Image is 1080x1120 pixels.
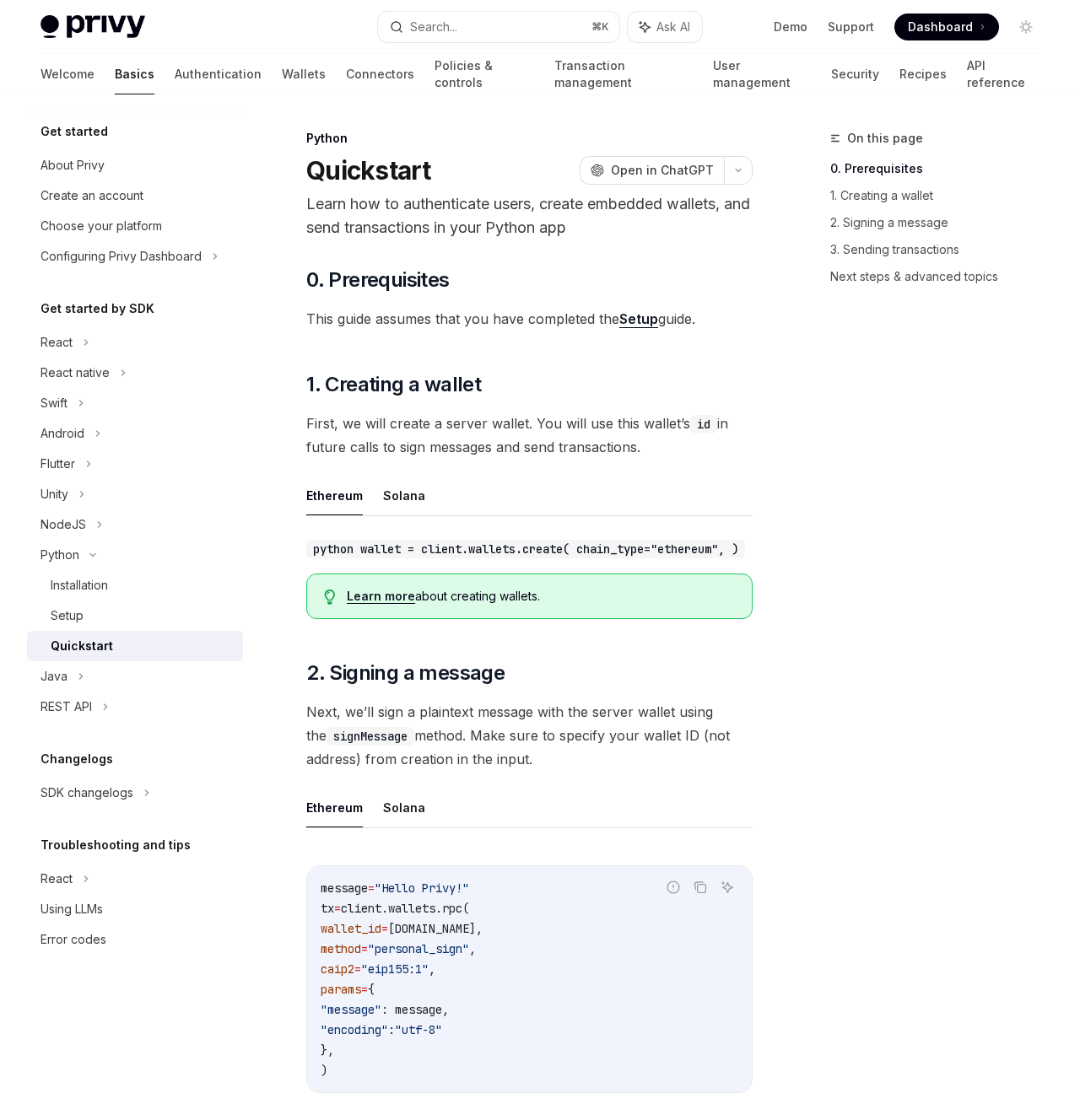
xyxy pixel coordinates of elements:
span: Dashboard [908,19,973,35]
span: "utf-8" [395,1022,442,1037]
a: Installation [27,570,243,600]
button: Ethereum [306,476,363,515]
span: = [334,901,341,916]
div: Python [40,545,79,565]
button: Ethereum [306,788,363,827]
p: Learn how to authenticate users, create embedded wallets, and send transactions in your Python app [306,192,753,240]
a: Transaction management [554,54,692,94]
a: Support [828,19,874,35]
h5: Troubleshooting and tips [40,835,191,855]
div: Installation [51,575,108,595]
a: 0. Prerequisites [830,155,1053,182]
span: = [361,982,368,997]
button: Search...⌘K [378,12,619,42]
div: About Privy [40,155,105,175]
div: Unity [40,484,68,504]
img: light logo [40,15,145,39]
span: = [381,921,388,936]
div: SDK changelogs [40,783,133,803]
a: Quickstart [27,631,243,661]
h5: Get started [40,121,108,142]
span: = [354,961,361,977]
span: method [321,941,361,956]
div: Using LLMs [40,899,103,919]
div: Create an account [40,186,143,206]
a: Create an account [27,180,243,211]
span: ) [321,1063,327,1078]
span: "personal_sign" [368,941,469,956]
a: Wallets [282,54,326,94]
a: Recipes [899,54,947,94]
span: 2. Signing a message [306,660,505,687]
div: Configuring Privy Dashboard [40,246,202,267]
span: "Hello Privy!" [375,880,469,896]
span: 0. Prerequisites [306,267,449,293]
div: about creating wallets. [347,588,735,605]
span: 1. Creating a wallet [306,371,481,398]
a: Choose your platform [27,211,243,241]
span: }, [321,1042,334,1058]
code: python wallet = client.wallets.create( chain_type="ethereum", ) [306,540,745,558]
span: { [368,982,375,997]
a: Connectors [346,54,414,94]
a: Error codes [27,924,243,955]
span: : message, [381,1002,449,1017]
button: Ask AI [628,12,702,42]
h5: Get started by SDK [40,299,154,319]
code: id [690,415,717,433]
div: Quickstart [51,636,113,656]
span: Ask AI [656,19,690,35]
div: Choose your platform [40,216,162,236]
div: Python [306,130,753,147]
span: On this page [847,128,923,148]
div: Setup [51,606,84,626]
a: User management [713,54,811,94]
span: Next, we’ll sign a plaintext message with the server wallet using the method. Make sure to specif... [306,700,753,771]
button: Ask AI [716,876,738,898]
div: React [40,332,73,353]
h5: Changelogs [40,749,113,769]
a: 3. Sending transactions [830,236,1053,263]
button: Open in ChatGPT [580,156,724,185]
span: = [361,941,368,956]
span: tx [321,901,334,916]
div: Search... [410,17,457,37]
span: : [388,1022,395,1037]
code: signMessage [327,727,414,746]
a: Authentication [175,54,262,94]
span: Open in ChatGPT [611,162,714,179]
span: ⌘ K [591,20,609,34]
h1: Quickstart [306,155,431,186]
span: "message" [321,1002,381,1017]
div: Android [40,423,84,444]
div: Error codes [40,929,106,950]
a: Policies & controls [435,54,534,94]
a: API reference [967,54,1039,94]
span: [DOMAIN_NAME], [388,921,483,936]
span: This guide assumes that you have completed the guide. [306,307,753,331]
div: REST API [40,697,92,717]
div: Swift [40,393,67,413]
div: NodeJS [40,514,86,535]
span: "encoding" [321,1022,388,1037]
button: Report incorrect code [662,876,684,898]
a: Demo [774,19,807,35]
div: Java [40,666,67,687]
a: Learn more [347,589,415,604]
svg: Tip [324,590,336,605]
span: "eip155:1" [361,961,429,977]
span: First, we will create a server wallet. You will use this wallet’s in future calls to sign message... [306,412,753,459]
a: Setup [27,600,243,631]
div: Flutter [40,454,75,474]
a: About Privy [27,150,243,180]
a: Basics [115,54,154,94]
a: 1. Creating a wallet [830,182,1053,209]
button: Copy the contents from the code block [689,876,711,898]
a: Using LLMs [27,894,243,924]
span: params [321,982,361,997]
a: Dashboard [894,13,999,40]
a: Setup [619,310,658,328]
div: React [40,869,73,889]
span: = [368,880,375,896]
span: message [321,880,368,896]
